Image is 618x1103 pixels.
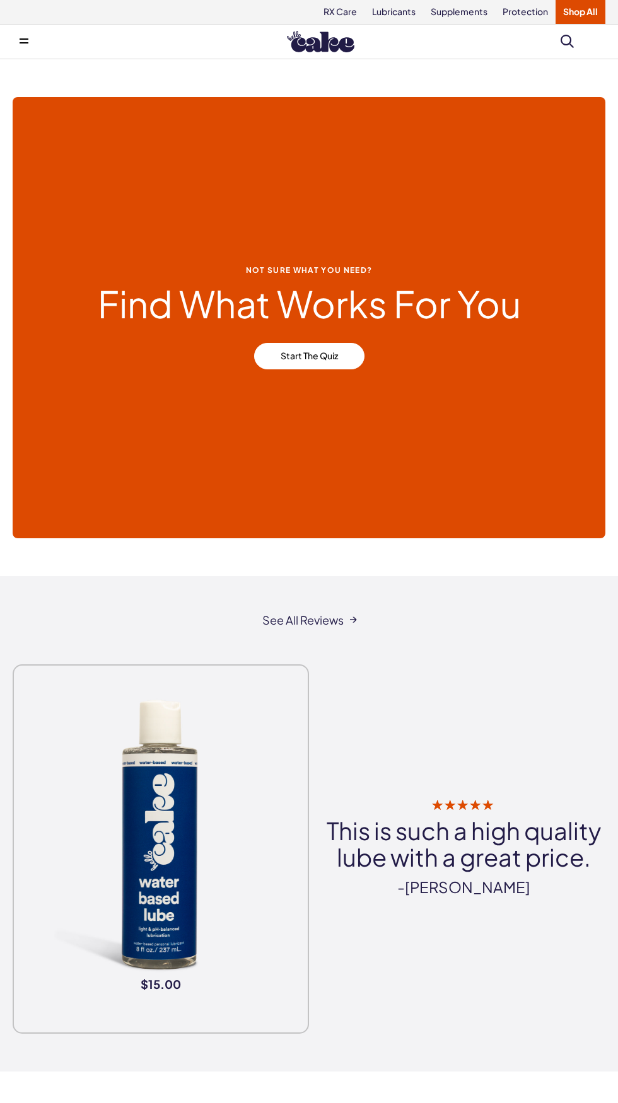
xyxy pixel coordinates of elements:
img: Hello Cake [287,31,354,52]
cite: -[PERSON_NAME] [322,877,605,898]
span: $15.00 [88,978,233,991]
h2: Find What Works For You [98,284,521,324]
a: See All Reviews [262,614,356,627]
span: Not Sure what you need? [98,266,521,274]
a: Start the Quiz [254,343,364,369]
a: $15.00 [13,664,309,1034]
q: This is such a high quality lube with a great price. [322,817,605,870]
